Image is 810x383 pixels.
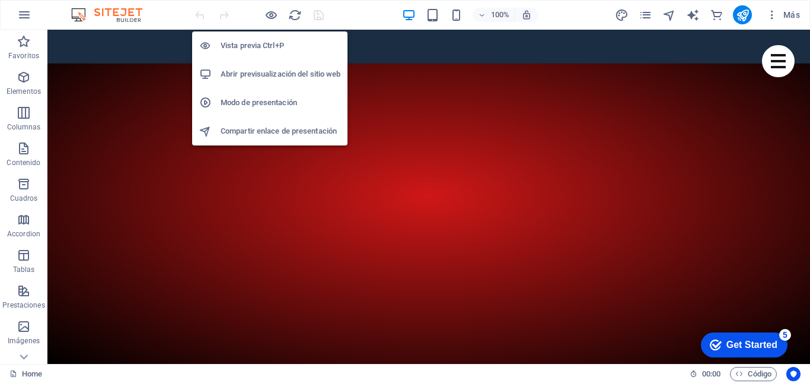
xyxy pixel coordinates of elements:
p: Accordion [7,229,40,239]
button: 100% [473,8,515,22]
button: text_generator [685,8,700,22]
p: Favoritos [8,51,39,61]
span: Código [735,367,771,381]
p: Prestaciones [2,300,44,310]
h6: Modo de presentación [221,96,340,110]
p: Contenido [7,158,40,167]
h6: Vista previa Ctrl+P [221,39,340,53]
button: commerce [709,8,723,22]
button: reload [288,8,302,22]
i: Comercio [710,8,723,22]
p: Elementos [7,87,41,96]
button: design [614,8,629,22]
h6: Tiempo de la sesión [690,367,721,381]
i: Navegador [662,8,676,22]
h6: Compartir enlace de presentación [221,124,340,138]
i: Publicar [736,8,750,22]
img: Editor Logo [68,8,157,22]
div: Get Started [35,13,86,24]
button: Más [761,5,805,24]
button: pages [638,8,652,22]
span: : [710,369,712,378]
i: Volver a cargar página [288,8,302,22]
i: Diseño (Ctrl+Alt+Y) [615,8,629,22]
p: Imágenes [8,336,40,346]
button: Código [730,367,777,381]
i: Páginas (Ctrl+Alt+S) [639,8,652,22]
div: Get Started 5 items remaining, 0% complete [9,6,96,31]
button: Usercentrics [786,367,801,381]
h6: 100% [490,8,509,22]
h6: Abrir previsualización del sitio web [221,67,340,81]
button: navigator [662,8,676,22]
a: Haz clic para cancelar la selección y doble clic para abrir páginas [9,367,42,381]
button: publish [733,5,752,24]
p: Cuadros [10,194,38,203]
i: Al redimensionar, ajustar el nivel de zoom automáticamente para ajustarse al dispositivo elegido. [521,10,532,20]
p: Columnas [7,122,41,132]
span: Más [766,9,800,21]
span: 00 00 [702,367,720,381]
div: 5 [88,2,100,14]
i: AI Writer [686,8,700,22]
p: Tablas [13,265,35,274]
